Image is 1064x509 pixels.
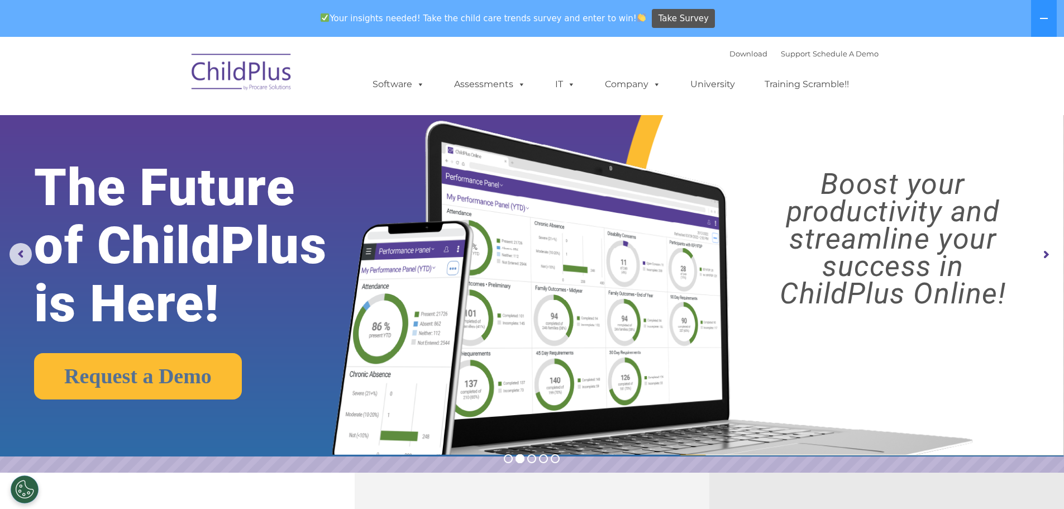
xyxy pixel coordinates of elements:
a: Request a Demo [34,353,242,399]
span: Take Survey [659,9,709,28]
font: | [729,49,879,58]
span: Phone number [155,120,203,128]
a: University [679,73,746,96]
button: Cookies Settings [11,475,39,503]
a: IT [544,73,586,96]
a: Company [594,73,672,96]
img: ChildPlus by Procare Solutions [186,46,298,102]
a: Training Scramble!! [753,73,860,96]
img: ✅ [321,13,329,22]
span: Last name [155,74,189,82]
span: Your insights needed! Take the child care trends survey and enter to win! [316,7,651,29]
img: 👏 [637,13,646,22]
a: Download [729,49,767,58]
a: Schedule A Demo [813,49,879,58]
a: Take Survey [652,9,715,28]
a: Software [361,73,436,96]
rs-layer: The Future of ChildPlus is Here! [34,159,374,333]
rs-layer: Boost your productivity and streamline your success in ChildPlus Online! [735,170,1051,307]
a: Assessments [443,73,537,96]
a: Support [781,49,810,58]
